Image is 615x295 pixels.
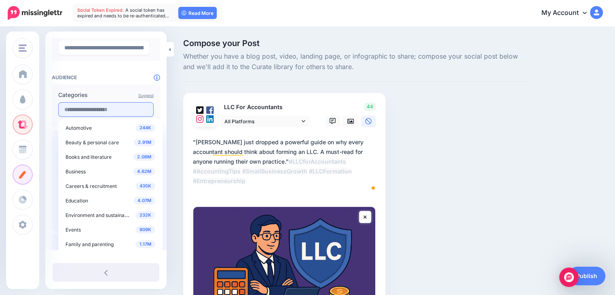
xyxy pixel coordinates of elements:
span: All Platforms [224,117,300,126]
span: Careers & recruitment [66,183,117,189]
a: 4.07M Education [61,194,159,206]
span: 4.62M [133,168,155,175]
span: 2.06M [133,153,155,161]
span: Environment and sustainability [66,211,135,218]
img: Missinglettr [8,6,62,20]
span: 1.17M [135,240,155,248]
a: Read More [178,7,217,19]
a: 2.06M Books and literature [61,151,159,163]
span: 435K [135,182,155,190]
span: Automotive [66,125,92,131]
div: Open Intercom Messenger [559,268,579,287]
span: Family and parenting [66,241,114,247]
a: 4.62M Business [61,165,159,177]
h4: Audience [52,74,160,80]
span: 44 [364,103,376,111]
a: Suggest [138,93,154,98]
a: 909K Events [61,223,159,236]
span: A social token has expired and needs to be re-authenticated… [77,7,169,19]
span: Events [66,227,81,233]
a: 232K Environment and sustainability [61,209,159,221]
img: menu.png [19,44,27,52]
label: Categories [58,90,154,100]
a: My Account [533,3,603,23]
span: 244K [135,124,155,132]
p: LLC For Accountants [220,103,310,112]
span: Social Token Expired. [77,7,124,13]
span: Beauty & personal care [66,139,119,145]
span: Education [66,198,88,204]
span: Compose your Post [183,39,531,47]
a: 244K Automotive [61,122,159,134]
a: All Platforms [220,116,309,127]
span: 232K [135,211,155,219]
a: 1.17M Family and parenting [61,238,159,250]
span: Books and literature [66,154,112,160]
span: 2.91M [134,139,155,146]
span: 909K [135,226,155,234]
a: 435K Careers & recruitment [61,180,159,192]
a: 2.91M Beauty & personal care [61,136,159,148]
textarea: To enrich screen reader interactions, please activate Accessibility in Grammarly extension settings [193,137,379,196]
span: Whether you have a blog post, video, landing page, or infographic to share; compose your social p... [183,51,531,72]
div: "[PERSON_NAME] just dropped a powerful guide on why every accountant should think about forming a... [193,137,379,186]
span: Business [66,169,86,175]
span: 4.07M [133,197,155,204]
a: Publish [568,267,605,285]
